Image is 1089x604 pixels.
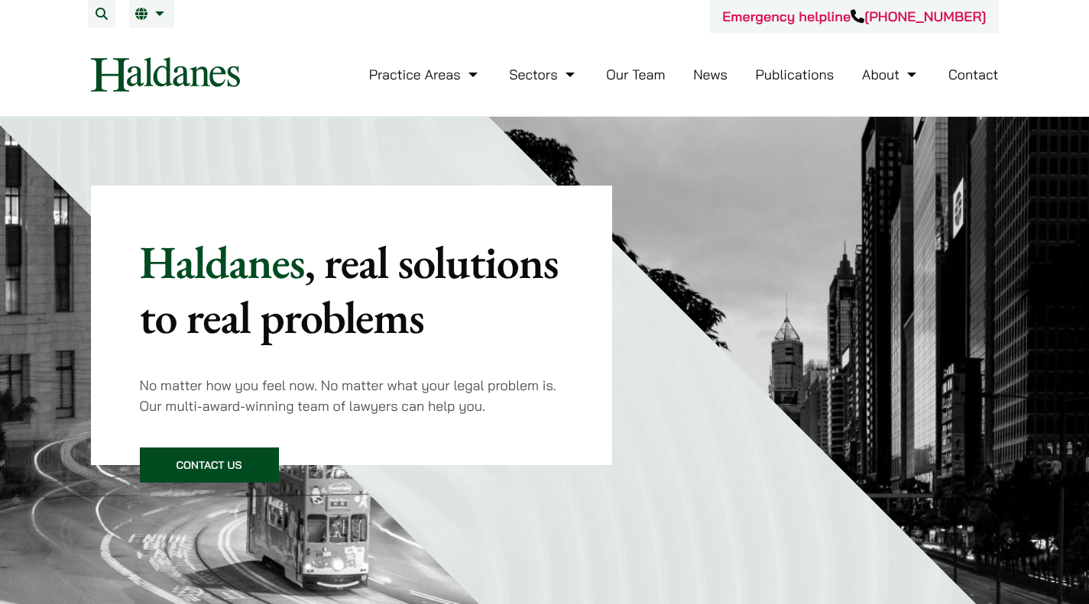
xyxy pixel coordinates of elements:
[91,57,240,92] img: Logo of Haldanes
[606,66,665,83] a: Our Team
[862,66,920,83] a: About
[756,66,835,83] a: Publications
[693,66,728,83] a: News
[140,447,279,483] a: Contact Us
[140,234,564,344] p: Haldanes
[722,8,986,25] a: Emergency helpline[PHONE_NUMBER]
[140,232,559,347] mark: , real solutions to real problems
[509,66,578,83] a: Sectors
[948,66,999,83] a: Contact
[135,8,168,20] a: EN
[140,375,564,416] p: No matter how you feel now. No matter what your legal problem is. Our multi-award-winning team of...
[369,66,481,83] a: Practice Areas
